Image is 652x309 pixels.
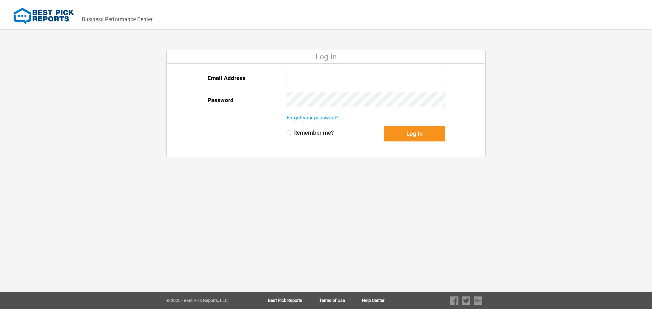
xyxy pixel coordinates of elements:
div: © 2025 - Best Pick Reports, LLC [166,298,246,303]
label: Remember me? [293,129,334,136]
label: Email Address [207,70,246,86]
a: Forgot your password? [287,115,339,121]
a: Terms of Use [319,298,362,303]
label: Password [207,92,234,108]
div: Log In [167,50,485,64]
a: Help Center [362,298,384,303]
button: Log In [384,126,445,141]
a: Best Pick Reports [268,298,319,303]
img: Best Pick Reports Logo [14,8,74,25]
